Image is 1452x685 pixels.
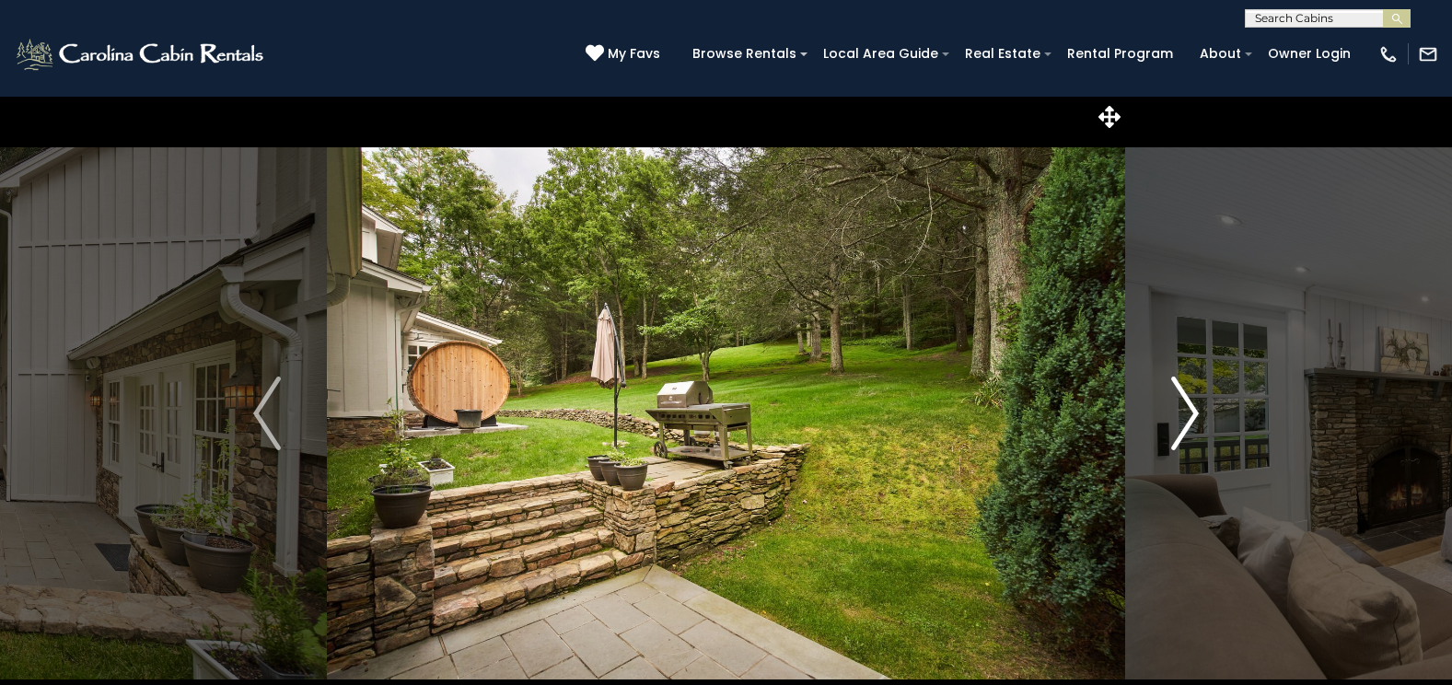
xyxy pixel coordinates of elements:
[1058,40,1182,68] a: Rental Program
[253,377,281,450] img: arrow
[1191,40,1250,68] a: About
[956,40,1050,68] a: Real Estate
[814,40,947,68] a: Local Area Guide
[14,36,269,73] img: White-1-2.png
[1171,377,1199,450] img: arrow
[1378,44,1399,64] img: phone-regular-white.png
[1259,40,1360,68] a: Owner Login
[586,44,665,64] a: My Favs
[683,40,806,68] a: Browse Rentals
[1418,44,1438,64] img: mail-regular-white.png
[608,44,660,64] span: My Favs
